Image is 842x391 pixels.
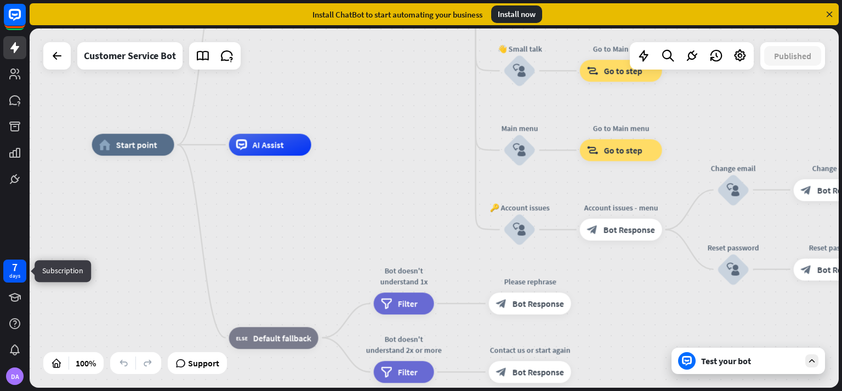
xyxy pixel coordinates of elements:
i: filter [381,298,392,309]
i: block_user_input [727,183,740,197]
i: block_bot_response [496,366,507,377]
i: filter [381,366,392,377]
div: Test your bot [701,355,800,366]
span: Support [188,354,219,372]
i: block_bot_response [801,264,812,275]
i: block_bot_response [587,224,598,235]
i: block_goto [587,65,599,76]
div: 👋 Small talk [487,43,553,54]
span: Bot Response [513,298,564,309]
div: Change email [701,163,766,174]
span: Default fallback [253,332,311,343]
div: DA [6,367,24,385]
i: block_user_input [513,223,526,236]
i: block_bot_response [801,185,812,196]
i: block_fallback [236,332,248,343]
div: Bot doesn't understand 2x or more [366,334,442,355]
div: Install ChatBot to start automating your business [312,9,482,20]
div: 7 [12,262,18,272]
button: Published [764,46,821,66]
span: Start point [116,139,157,150]
div: 🔑 Account issues [487,202,553,213]
div: Go to Main menu [572,43,670,54]
i: block_user_input [727,263,740,276]
span: Bot Response [604,224,655,235]
a: 7 days [3,260,26,283]
div: Reset password [701,242,766,253]
i: block_bot_response [496,298,507,309]
i: block_goto [587,145,599,156]
div: 100% [72,354,99,372]
div: Install now [491,5,542,23]
div: days [9,272,20,280]
div: Go to Main menu [572,123,670,134]
span: AI Assist [253,139,284,150]
div: Main menu [487,123,553,134]
i: home_2 [99,139,111,150]
div: Customer Service Bot [84,42,176,70]
span: Filter [398,366,418,377]
div: Contact us or start again [481,344,579,355]
div: Please rephrase [481,276,579,287]
button: Open LiveChat chat widget [9,4,42,37]
div: Account issues - menu [572,202,670,213]
div: Bot doesn't understand 1x [366,265,442,287]
i: block_user_input [513,143,526,157]
span: Bot Response [513,366,564,377]
span: Go to step [604,145,642,156]
span: Filter [398,298,418,309]
i: block_user_input [513,64,526,77]
span: Go to step [604,65,642,76]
